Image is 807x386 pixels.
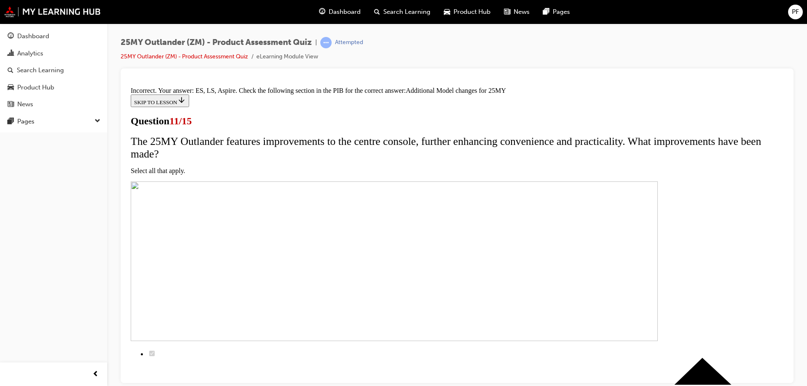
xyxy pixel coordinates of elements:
a: pages-iconPages [536,3,577,21]
span: PF [792,7,799,17]
span: search-icon [374,7,380,17]
span: Search Learning [383,7,430,17]
a: car-iconProduct Hub [437,3,497,21]
button: Pages [3,114,104,129]
span: chart-icon [8,50,14,58]
div: Incorrect. Your answer: ES, LS, Aspire. Check the following section in the PIB for the correct an... [3,3,656,11]
a: Dashboard [3,29,104,44]
span: pages-icon [8,118,14,126]
a: Search Learning [3,63,104,78]
span: 25MY Outlander (ZM) - Product Assessment Quiz [121,38,312,47]
button: SKIP TO LESSON [3,11,62,24]
a: News [3,97,104,112]
a: search-iconSearch Learning [367,3,437,21]
a: Analytics [3,46,104,61]
a: Product Hub [3,80,104,95]
span: news-icon [504,7,510,17]
span: News [514,7,530,17]
span: news-icon [8,101,14,108]
span: car-icon [8,84,14,92]
span: search-icon [8,67,13,74]
span: down-icon [95,116,100,127]
span: guage-icon [319,7,325,17]
button: PF [788,5,803,19]
span: Dashboard [329,7,361,17]
span: guage-icon [8,33,14,40]
div: Analytics [17,49,43,58]
div: Dashboard [17,32,49,41]
a: guage-iconDashboard [312,3,367,21]
span: learningRecordVerb_ATTEMPT-icon [320,37,332,48]
span: prev-icon [92,369,99,380]
div: News [17,100,33,109]
span: Product Hub [454,7,491,17]
span: SKIP TO LESSON [7,16,58,22]
span: pages-icon [543,7,549,17]
div: Attempted [335,39,363,47]
div: Pages [17,117,34,126]
li: eLearning Module View [256,52,318,62]
span: | [315,38,317,47]
button: DashboardAnalyticsSearch LearningProduct HubNews [3,27,104,114]
span: Pages [553,7,570,17]
a: 25MY Outlander (ZM) - Product Assessment Quiz [121,53,248,60]
img: mmal [4,6,101,17]
div: Search Learning [17,66,64,75]
span: car-icon [444,7,450,17]
a: news-iconNews [497,3,536,21]
div: Product Hub [17,83,54,92]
